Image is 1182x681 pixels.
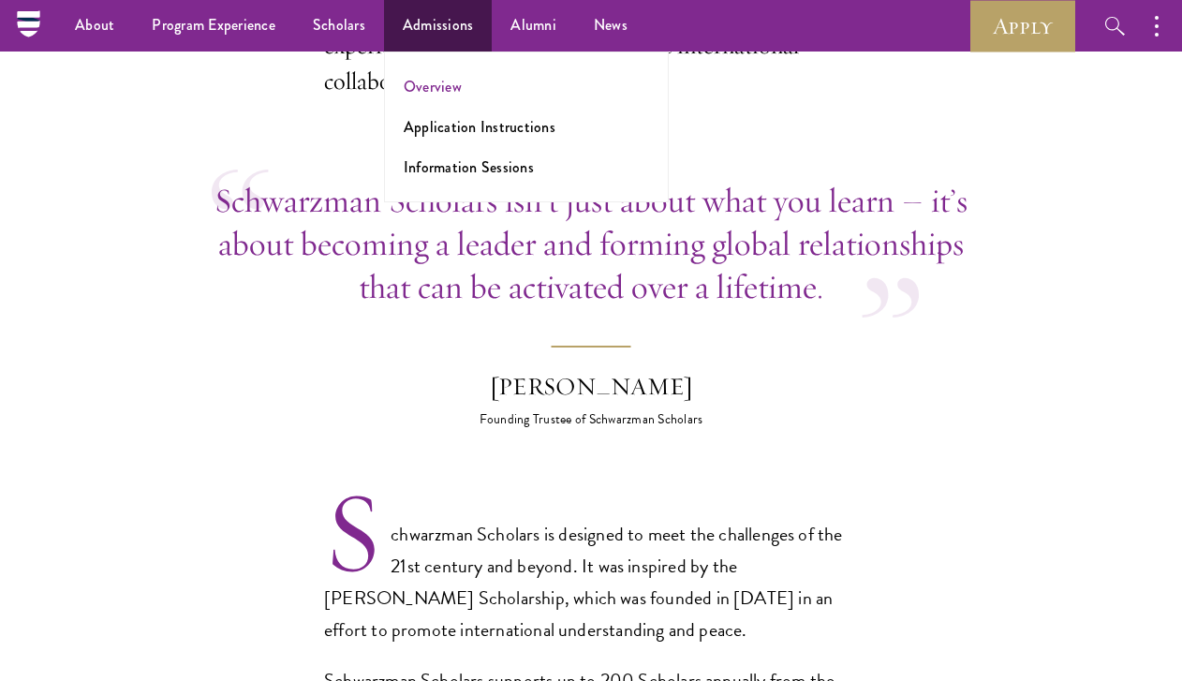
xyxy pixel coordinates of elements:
a: Application Instructions [404,116,555,138]
p: Schwarzman Scholars is designed to meet the challenges of the 21st century and beyond. It was ins... [324,518,858,645]
a: Information Sessions [404,156,534,178]
a: Overview [404,76,462,97]
div: Founding Trustee of Schwarzman Scholars [427,410,755,429]
div: [PERSON_NAME] [427,369,755,405]
p: Schwarzman Scholars isn’t just about what you learn – it’s about becoming a leader and forming gl... [212,179,970,308]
